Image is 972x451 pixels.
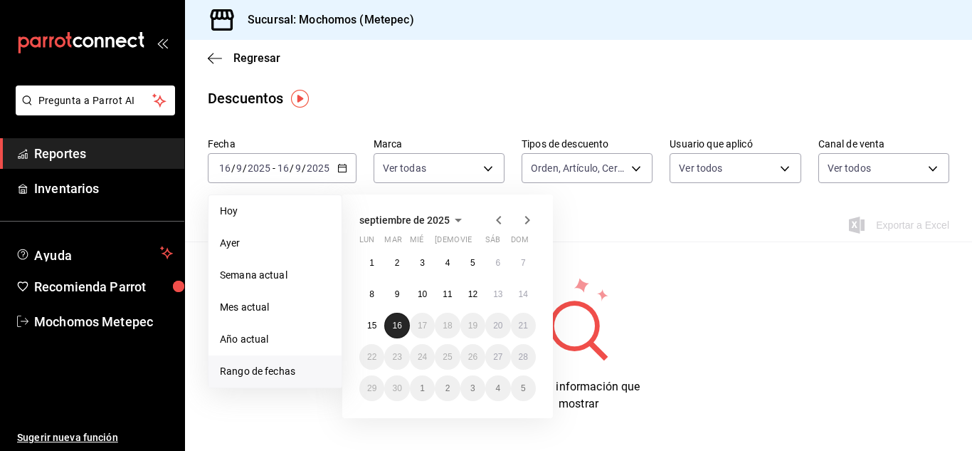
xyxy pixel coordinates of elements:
abbr: 4 de octubre de 2025 [495,383,500,393]
span: - [273,162,275,174]
abbr: 18 de septiembre de 2025 [443,321,452,331]
input: ---- [247,162,271,174]
abbr: domingo [511,235,529,250]
span: / [243,162,247,174]
button: 19 de septiembre de 2025 [460,313,485,338]
button: 23 de septiembre de 2025 [384,344,409,370]
span: Pregunta a Parrot AI [38,93,153,108]
button: 14 de septiembre de 2025 [511,281,536,307]
abbr: 14 de septiembre de 2025 [519,289,528,299]
button: 11 de septiembre de 2025 [435,281,460,307]
abbr: 5 de septiembre de 2025 [470,258,475,268]
img: Tooltip marker [291,90,309,108]
input: -- [236,162,243,174]
abbr: 1 de septiembre de 2025 [369,258,374,268]
button: 9 de septiembre de 2025 [384,281,409,307]
button: 2 de octubre de 2025 [435,375,460,401]
button: 27 de septiembre de 2025 [485,344,510,370]
span: Ayer [220,236,330,251]
abbr: 21 de septiembre de 2025 [519,321,528,331]
span: Ver todas [383,161,426,175]
abbr: 27 de septiembre de 2025 [493,352,502,362]
label: Tipos de descuento [522,139,653,149]
button: 17 de septiembre de 2025 [410,313,435,338]
div: Descuentos [208,88,283,109]
button: 6 de septiembre de 2025 [485,250,510,276]
span: / [231,162,236,174]
label: Marca [374,139,505,149]
span: Ayuda [34,244,154,261]
abbr: 10 de septiembre de 2025 [418,289,427,299]
span: Hoy [220,204,330,219]
button: 5 de octubre de 2025 [511,375,536,401]
button: 3 de octubre de 2025 [460,375,485,401]
span: Mes actual [220,300,330,315]
abbr: 22 de septiembre de 2025 [367,352,376,362]
span: Inventarios [34,179,173,198]
abbr: martes [384,235,401,250]
abbr: sábado [485,235,500,250]
abbr: 12 de septiembre de 2025 [468,289,477,299]
span: Sugerir nueva función [17,430,173,445]
button: 5 de septiembre de 2025 [460,250,485,276]
button: 1 de octubre de 2025 [410,375,435,401]
button: 16 de septiembre de 2025 [384,313,409,338]
span: / [302,162,306,174]
span: septiembre de 2025 [359,214,450,226]
button: Regresar [208,51,280,65]
button: 4 de septiembre de 2025 [435,250,460,276]
abbr: 20 de septiembre de 2025 [493,321,502,331]
span: Año actual [220,332,330,347]
abbr: 17 de septiembre de 2025 [418,321,427,331]
button: 29 de septiembre de 2025 [359,375,384,401]
button: 1 de septiembre de 2025 [359,250,384,276]
button: 28 de septiembre de 2025 [511,344,536,370]
button: 21 de septiembre de 2025 [511,313,536,338]
abbr: 2 de octubre de 2025 [445,383,450,393]
button: Pregunta a Parrot AI [16,85,175,115]
button: 26 de septiembre de 2025 [460,344,485,370]
span: / [290,162,294,174]
abbr: 3 de septiembre de 2025 [420,258,425,268]
h3: Sucursal: Mochomos (Metepec) [236,11,414,28]
span: Recomienda Parrot [34,277,173,296]
abbr: miércoles [410,235,423,250]
abbr: 11 de septiembre de 2025 [443,289,452,299]
input: -- [295,162,302,174]
button: 20 de septiembre de 2025 [485,313,510,338]
button: 13 de septiembre de 2025 [485,281,510,307]
button: 2 de septiembre de 2025 [384,250,409,276]
label: Fecha [208,139,356,149]
abbr: 2 de septiembre de 2025 [395,258,400,268]
abbr: 15 de septiembre de 2025 [367,321,376,331]
input: ---- [306,162,330,174]
abbr: 16 de septiembre de 2025 [392,321,401,331]
button: 18 de septiembre de 2025 [435,313,460,338]
button: 12 de septiembre de 2025 [460,281,485,307]
abbr: 8 de septiembre de 2025 [369,289,374,299]
abbr: 13 de septiembre de 2025 [493,289,502,299]
abbr: lunes [359,235,374,250]
button: 22 de septiembre de 2025 [359,344,384,370]
button: 7 de septiembre de 2025 [511,250,536,276]
abbr: 24 de septiembre de 2025 [418,352,427,362]
abbr: 26 de septiembre de 2025 [468,352,477,362]
abbr: 4 de septiembre de 2025 [445,258,450,268]
abbr: jueves [435,235,519,250]
button: 25 de septiembre de 2025 [435,344,460,370]
abbr: 5 de octubre de 2025 [521,383,526,393]
button: open_drawer_menu [157,37,168,48]
span: Reportes [34,144,173,163]
span: Semana actual [220,268,330,283]
input: -- [218,162,231,174]
abbr: 25 de septiembre de 2025 [443,352,452,362]
abbr: 6 de septiembre de 2025 [495,258,500,268]
button: 8 de septiembre de 2025 [359,281,384,307]
button: 10 de septiembre de 2025 [410,281,435,307]
label: Canal de venta [818,139,949,149]
button: septiembre de 2025 [359,212,467,229]
input: -- [277,162,290,174]
span: Ver todos [679,161,722,175]
span: Regresar [233,51,280,65]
